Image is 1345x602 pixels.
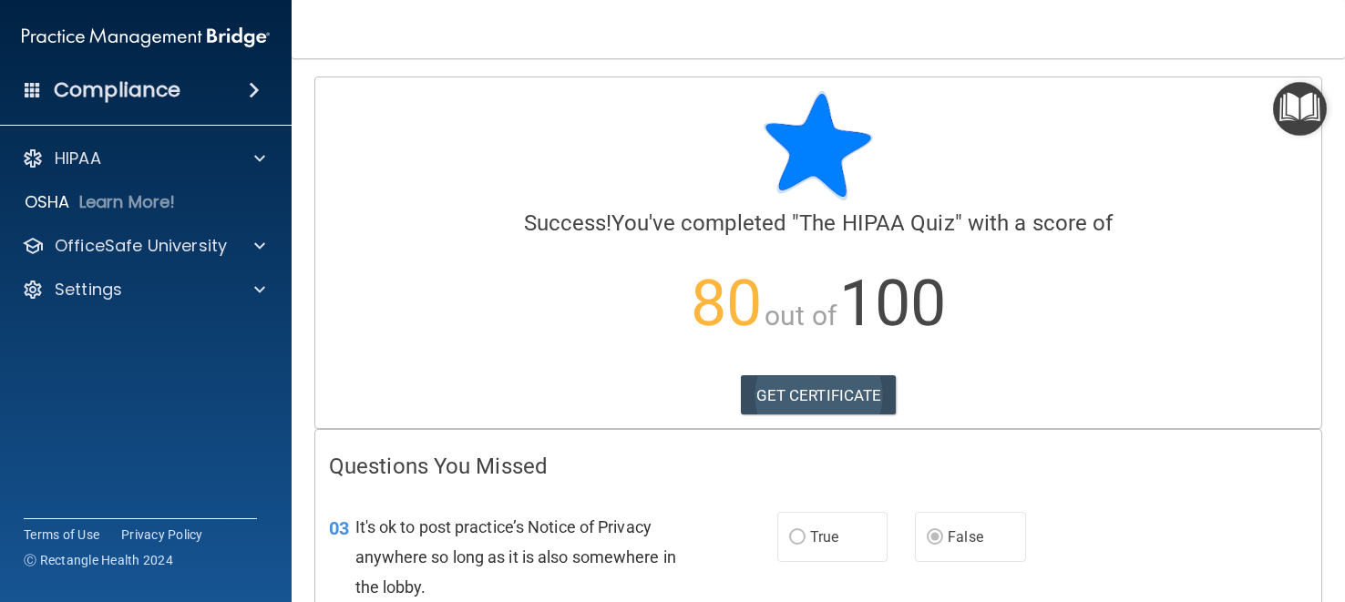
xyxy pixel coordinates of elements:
[741,375,897,415] a: GET CERTIFICATE
[799,210,954,236] span: The HIPAA Quiz
[79,191,176,213] p: Learn More!
[329,454,1308,478] h4: Questions You Missed
[54,77,180,103] h4: Compliance
[927,531,943,545] input: False
[55,279,122,301] p: Settings
[22,148,265,169] a: HIPAA
[55,235,227,257] p: OfficeSafe University
[22,279,265,301] a: Settings
[1254,476,1323,546] iframe: To enrich screen reader interactions, please activate Accessibility in Grammarly extension settings
[22,19,270,56] img: PMB logo
[764,91,873,200] img: blue-star-rounded.9d042014.png
[765,300,837,332] span: out of
[121,525,203,544] a: Privacy Policy
[524,210,612,236] span: Success!
[839,266,946,341] span: 100
[355,517,676,597] span: It's ok to post practice’s Notice of Privacy anywhere so long as it is also somewhere in the lobby.
[329,211,1308,235] h4: You've completed " " with a score of
[691,266,762,341] span: 80
[25,191,70,213] p: OSHA
[948,528,983,546] span: False
[789,531,806,545] input: True
[22,235,265,257] a: OfficeSafe University
[24,525,99,544] a: Terms of Use
[55,148,101,169] p: HIPAA
[1273,82,1327,136] button: Open Resource Center
[329,517,349,539] span: 03
[24,551,173,569] span: Ⓒ Rectangle Health 2024
[810,528,838,546] span: True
